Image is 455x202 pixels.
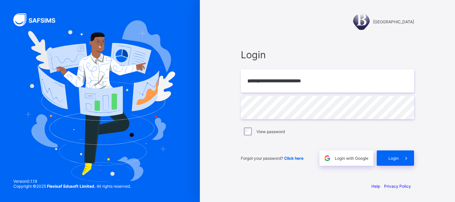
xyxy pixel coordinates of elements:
[388,156,399,161] span: Login
[13,179,131,184] span: Version 0.1.19
[47,184,96,189] strong: Flexisaf Edusoft Limited.
[335,156,368,161] span: Login with Google
[256,129,285,134] label: View password
[25,20,175,182] img: Hero Image
[323,154,331,162] img: google.396cfc9801f0270233282035f929180a.svg
[241,49,414,61] span: Login
[13,184,131,189] span: Copyright © 2025 All rights reserved.
[373,19,414,24] span: [GEOGRAPHIC_DATA]
[13,13,63,26] img: SAFSIMS Logo
[284,156,303,161] a: Click here
[384,184,411,189] a: Privacy Policy
[241,156,303,161] span: Forgot your password?
[371,184,380,189] a: Help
